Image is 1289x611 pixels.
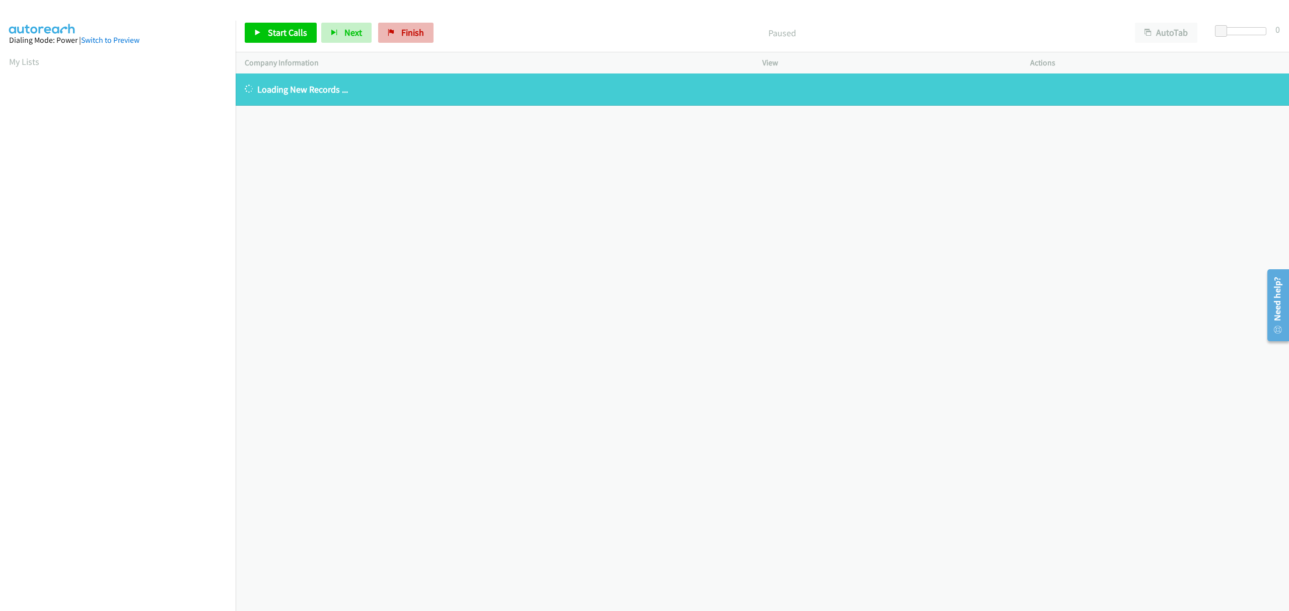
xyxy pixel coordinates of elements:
[9,78,236,556] iframe: Dialpad
[1275,23,1280,36] div: 0
[81,35,139,45] a: Switch to Preview
[245,57,744,69] p: Company Information
[762,57,1012,69] p: View
[245,23,317,43] a: Start Calls
[447,26,1117,40] p: Paused
[1220,27,1266,35] div: Delay between calls (in seconds)
[9,56,39,67] a: My Lists
[401,27,424,38] span: Finish
[378,23,434,43] a: Finish
[245,83,1280,96] p: Loading New Records ...
[268,27,307,38] span: Start Calls
[9,34,227,46] div: Dialing Mode: Power |
[1260,265,1289,345] iframe: Resource Center
[1135,23,1197,43] button: AutoTab
[344,27,362,38] span: Next
[321,23,372,43] button: Next
[1030,57,1280,69] p: Actions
